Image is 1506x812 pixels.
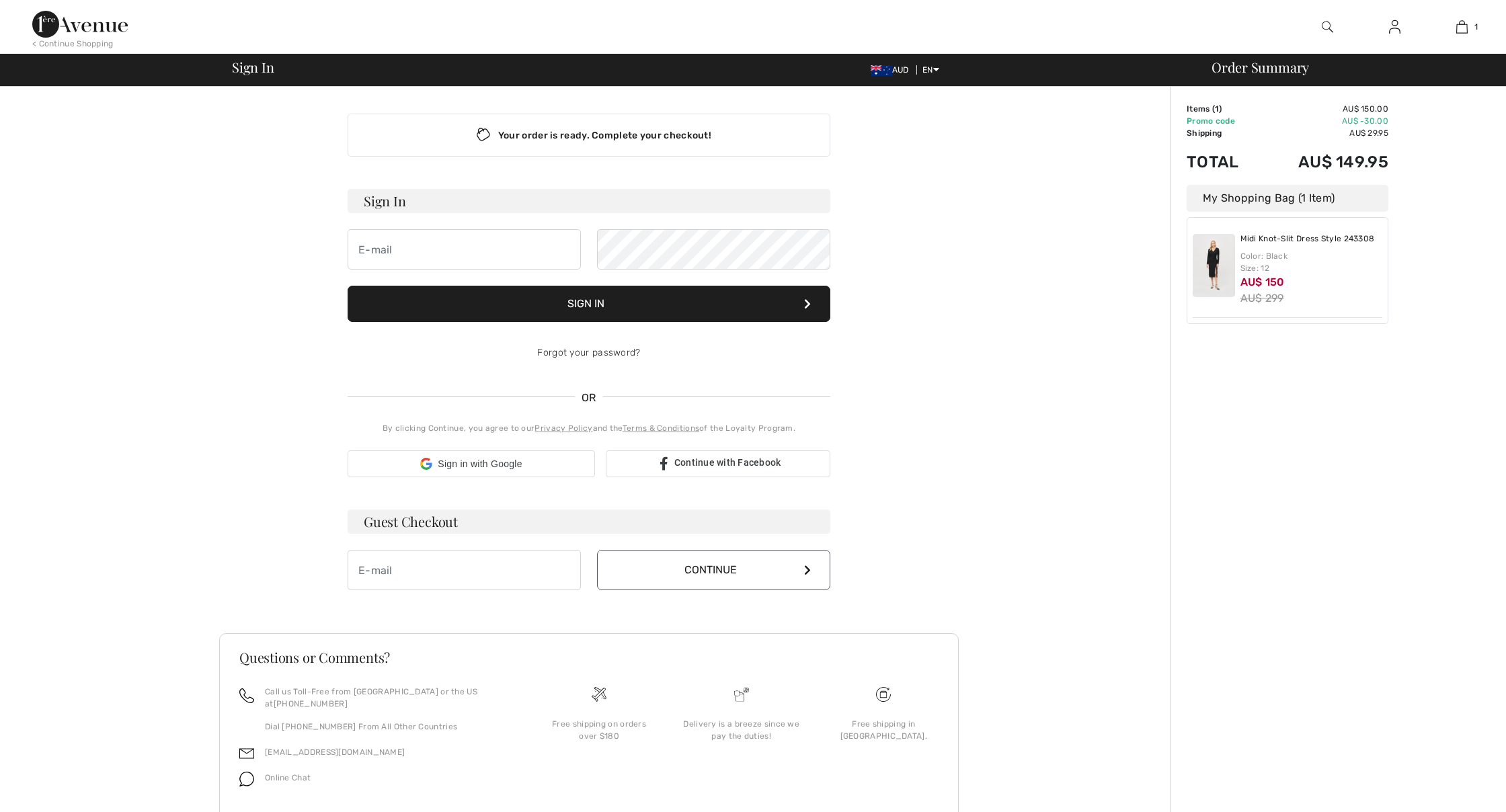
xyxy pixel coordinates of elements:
[1240,250,1383,274] div: Color: Black Size: 12
[1240,292,1284,304] s: AU$ 299
[876,687,891,702] img: Free shipping on orders over $180
[823,718,944,742] div: Free shipping in [GEOGRAPHIC_DATA].
[597,550,830,590] button: Continue
[32,11,128,38] img: 1ère Avenue
[1215,104,1219,114] span: 1
[623,423,699,433] a: Terms & Conditions
[539,718,660,742] div: Free shipping on orders over $180
[1187,185,1388,212] div: My Shopping Bag (1 Item)
[871,65,914,75] span: AUD
[239,688,254,703] img: call
[1187,139,1261,185] td: Total
[239,772,254,786] img: chat
[348,450,595,477] div: Sign in with Google
[1261,115,1388,127] td: AU$ -30.00
[1187,115,1261,127] td: Promo code
[1193,234,1235,297] img: Midi Knot-Slit Dress Style 243308
[1261,103,1388,115] td: AU$ 150.00
[1261,127,1388,139] td: AU$ 29.95
[575,390,603,406] span: OR
[1187,127,1261,139] td: Shipping
[348,189,830,213] h3: Sign In
[32,38,114,50] div: < Continue Shopping
[1456,19,1468,35] img: My Bag
[438,457,522,471] span: Sign in with Google
[1240,276,1285,288] span: AU$ 150
[265,686,512,710] p: Call us Toll-Free from [GEOGRAPHIC_DATA] or the US at
[922,65,939,75] span: EN
[1240,234,1375,245] a: Midi Knot-Slit Dress Style 243308
[265,773,311,782] span: Online Chat
[1378,19,1411,36] a: Sign In
[348,510,830,534] h3: Guest Checkout
[1429,19,1495,35] a: 1
[348,286,830,322] button: Sign In
[871,65,892,76] img: Australian Dollar
[348,229,581,270] input: E-mail
[348,422,830,434] div: By clicking Continue, you agree to our and the of the Loyalty Program.
[1195,60,1498,74] div: Order Summary
[537,347,640,358] a: Forgot your password?
[1389,19,1400,35] img: My Info
[534,423,592,433] a: Privacy Policy
[1261,139,1388,185] td: AU$ 149.95
[1322,19,1333,35] img: search the website
[681,718,802,742] div: Delivery is a breeze since we pay the duties!
[348,114,830,157] div: Your order is ready. Complete your checkout!
[1474,21,1478,33] span: 1
[592,687,606,702] img: Free shipping on orders over $180
[274,699,348,708] a: [PHONE_NUMBER]
[674,457,781,468] span: Continue with Facebook
[232,60,274,74] span: Sign In
[265,721,512,733] p: Dial [PHONE_NUMBER] From All Other Countries
[239,651,939,664] h3: Questions or Comments?
[606,450,830,477] a: Continue with Facebook
[1187,103,1261,115] td: Items ( )
[734,687,749,702] img: Delivery is a breeze since we pay the duties!
[239,746,254,761] img: email
[265,747,405,757] a: [EMAIL_ADDRESS][DOMAIN_NAME]
[348,550,581,590] input: E-mail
